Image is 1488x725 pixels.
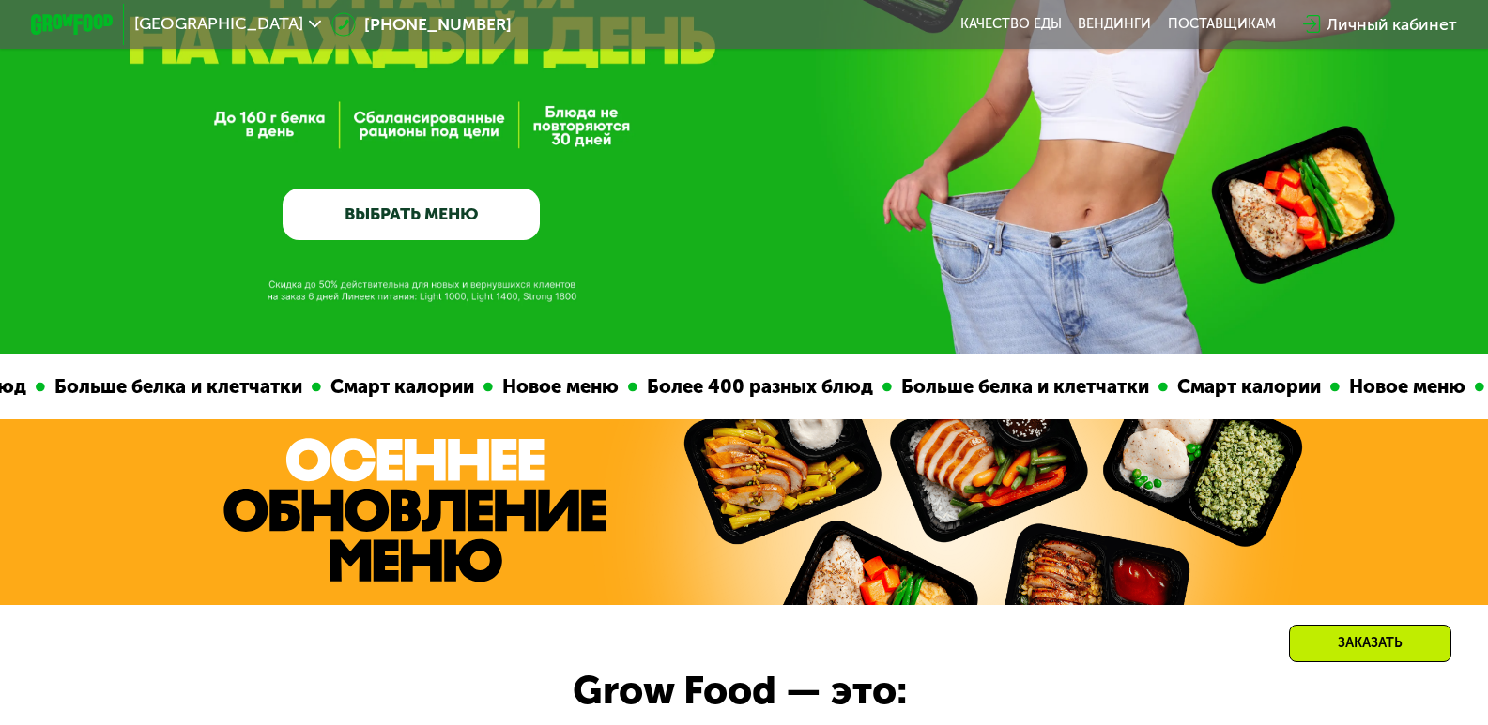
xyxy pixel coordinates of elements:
a: Качество еды [960,16,1062,33]
div: Новое меню [1316,372,1451,401]
a: [PHONE_NUMBER] [331,12,512,37]
div: Более 400 разных блюд [614,372,859,401]
a: Вендинги [1078,16,1151,33]
div: Больше белка и клетчатки [22,372,288,401]
div: Больше белка и клетчатки [868,372,1135,401]
div: Новое меню [469,372,605,401]
div: Личный кабинет [1327,12,1457,37]
div: Смарт калории [1144,372,1307,401]
div: поставщикам [1168,16,1276,33]
div: Grow Food — это: [573,661,967,720]
div: Заказать [1289,625,1451,662]
a: ВЫБРАТЬ МЕНЮ [283,189,540,240]
span: [GEOGRAPHIC_DATA] [134,16,303,33]
div: Смарт калории [298,372,460,401]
